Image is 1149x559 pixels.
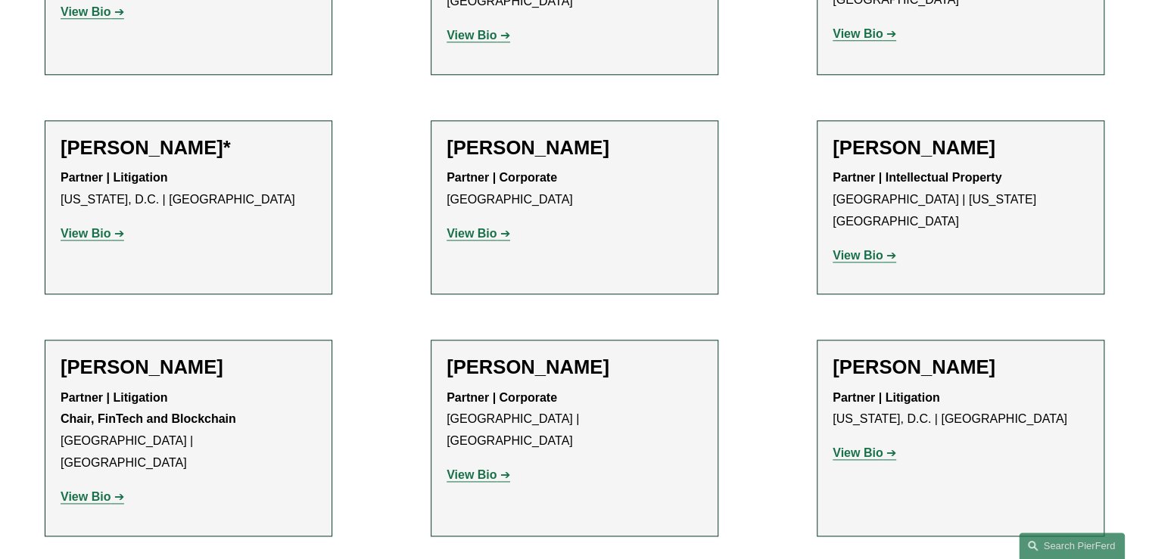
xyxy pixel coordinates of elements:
a: View Bio [61,5,124,18]
p: [GEOGRAPHIC_DATA] | [GEOGRAPHIC_DATA] [61,387,316,474]
h2: [PERSON_NAME]* [61,136,316,160]
a: View Bio [61,227,124,240]
p: [GEOGRAPHIC_DATA] [447,167,702,211]
strong: Partner | Litigation Chair, FinTech and Blockchain [61,391,236,426]
h2: [PERSON_NAME] [833,356,1088,379]
h2: [PERSON_NAME] [833,136,1088,160]
a: View Bio [447,29,510,42]
h2: [PERSON_NAME] [447,356,702,379]
a: View Bio [833,27,896,40]
p: [US_STATE], D.C. | [GEOGRAPHIC_DATA] [61,167,316,211]
a: View Bio [61,490,124,503]
strong: Partner | Litigation [833,391,939,404]
strong: View Bio [61,5,111,18]
strong: Partner | Litigation [61,171,167,184]
strong: Partner | Corporate [447,391,557,404]
strong: Partner | Corporate [447,171,557,184]
a: View Bio [833,446,896,459]
h2: [PERSON_NAME] [61,356,316,379]
strong: Partner | Intellectual Property [833,171,1001,184]
strong: View Bio [61,227,111,240]
strong: View Bio [833,249,883,262]
p: [GEOGRAPHIC_DATA] | [US_STATE][GEOGRAPHIC_DATA] [833,167,1088,232]
strong: View Bio [447,227,497,240]
p: [GEOGRAPHIC_DATA] | [GEOGRAPHIC_DATA] [447,387,702,452]
a: Search this site [1019,533,1125,559]
strong: View Bio [61,490,111,503]
strong: View Bio [833,27,883,40]
a: View Bio [447,227,510,240]
strong: View Bio [447,468,497,481]
a: View Bio [447,468,510,481]
strong: View Bio [447,29,497,42]
p: [US_STATE], D.C. | [GEOGRAPHIC_DATA] [833,387,1088,431]
h2: [PERSON_NAME] [447,136,702,160]
a: View Bio [833,249,896,262]
strong: View Bio [833,446,883,459]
